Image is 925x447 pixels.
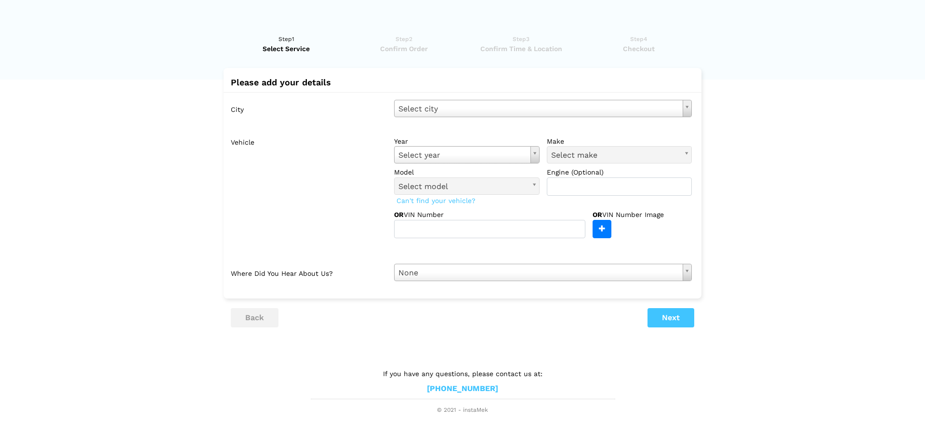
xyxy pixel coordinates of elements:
[394,100,692,117] a: Select city
[547,167,692,177] label: Engine (Optional)
[348,44,460,54] span: Confirm Order
[465,34,577,54] a: Step3
[583,44,694,54] span: Checkout
[231,34,342,54] a: Step1
[231,100,387,117] label: City
[348,34,460,54] a: Step2
[394,167,540,177] label: model
[398,180,527,193] span: Select model
[231,308,278,327] button: back
[394,211,404,218] strong: OR
[593,211,602,218] strong: OR
[583,34,694,54] a: Step4
[394,146,540,163] a: Select year
[547,136,692,146] label: make
[311,368,614,379] p: If you have any questions, please contact us at:
[551,149,679,162] span: Select make
[394,136,540,146] label: year
[231,264,387,281] label: Where did you hear about us?
[398,267,679,279] span: None
[547,146,692,163] a: Select make
[465,44,577,54] span: Confirm Time & Location
[398,149,527,162] span: Select year
[231,78,694,87] h2: Please add your details
[427,384,498,394] a: [PHONE_NUMBER]
[647,308,694,327] button: Next
[394,194,478,207] span: Can't find your vehicle?
[394,177,540,195] a: Select model
[593,210,685,219] label: VIN Number Image
[394,210,474,219] label: VIN Number
[311,406,614,414] span: © 2021 - instaMek
[398,103,679,115] span: Select city
[231,44,342,54] span: Select Service
[231,133,387,238] label: Vehicle
[394,264,692,281] a: None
